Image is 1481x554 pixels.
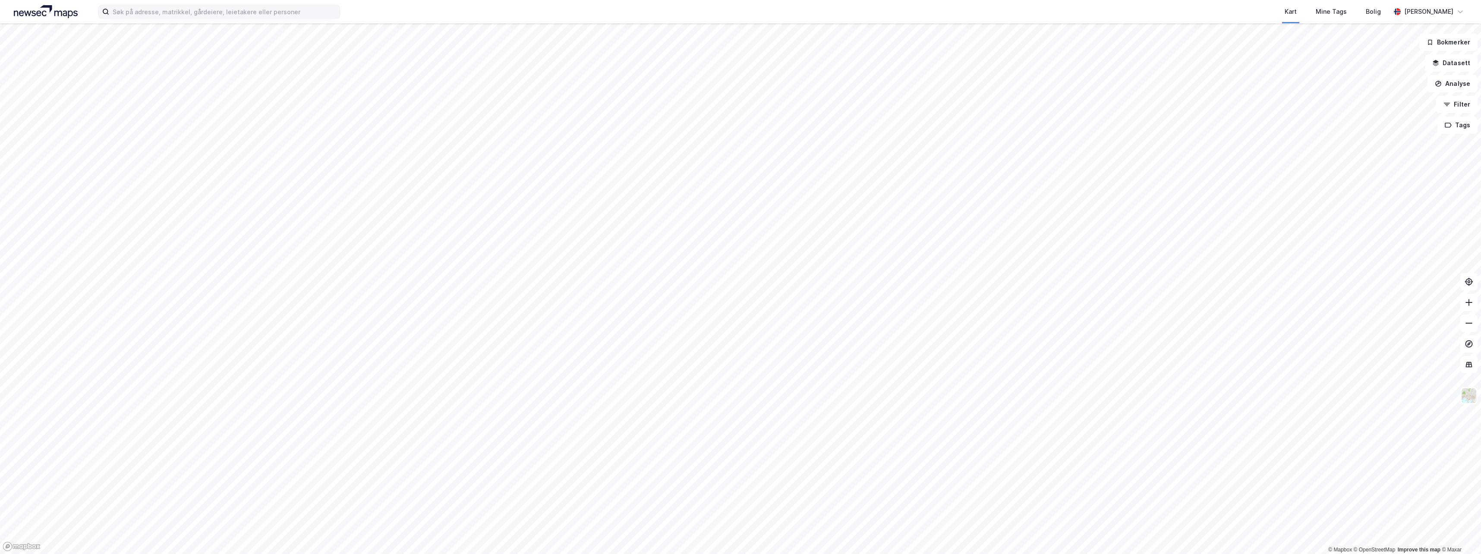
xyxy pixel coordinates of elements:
[1354,547,1396,553] a: OpenStreetMap
[1398,547,1440,553] a: Improve this map
[14,5,78,18] img: logo.a4113a55bc3d86da70a041830d287a7e.svg
[109,5,340,18] input: Søk på adresse, matrikkel, gårdeiere, leietakere eller personer
[1366,6,1381,17] div: Bolig
[3,541,41,551] a: Mapbox homepage
[1438,513,1481,554] div: Kontrollprogram for chat
[1425,54,1478,72] button: Datasett
[1285,6,1297,17] div: Kart
[1404,6,1453,17] div: [PERSON_NAME]
[1427,75,1478,92] button: Analyse
[1316,6,1347,17] div: Mine Tags
[1328,547,1352,553] a: Mapbox
[1436,96,1478,113] button: Filter
[1437,116,1478,134] button: Tags
[1438,513,1481,554] iframe: Chat Widget
[1461,387,1477,404] img: Z
[1419,34,1478,51] button: Bokmerker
